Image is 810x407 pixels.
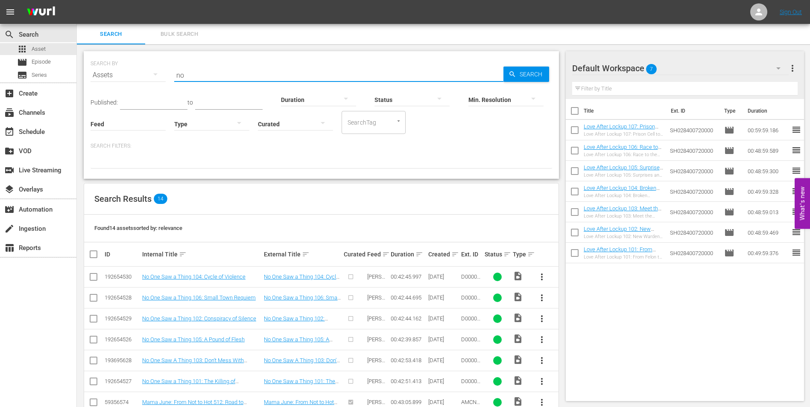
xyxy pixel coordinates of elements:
a: No One Saw A Thing 103: Don't Mess With [PERSON_NAME] [264,357,340,370]
span: reorder [791,247,801,258]
span: Bulk Search [150,29,208,39]
span: Live Streaming [4,165,15,175]
a: Love After Lockup 105: Surprises and Sentences (Love After Lockup 105: Surprises and Sentences (a... [584,164,663,203]
button: more_vert [532,371,552,392]
td: SH028400720000 [667,181,721,202]
span: Video [513,396,523,407]
div: [DATE] [428,399,459,405]
div: 192654526 [105,336,140,343]
span: Asset [32,45,46,53]
div: Love After Lockup 107: Prison Cell to Wedding Bells [584,131,664,137]
span: Ingestion [4,224,15,234]
span: Automation [4,204,15,215]
th: Title [584,99,666,123]
span: Reports [4,243,15,253]
span: sort [503,250,511,258]
a: No One Saw a Thing 102: Conspiracy of Silence [142,315,256,322]
div: 192654528 [105,294,140,301]
span: reorder [791,125,801,135]
span: Video [513,271,523,281]
span: more_vert [537,376,547,387]
div: 192654529 [105,315,140,322]
div: [DATE] [428,378,459,384]
div: 00:42:51.413 [391,378,426,384]
span: sort [415,250,423,258]
span: Search [82,29,140,39]
span: to [187,99,193,106]
span: reorder [791,227,801,237]
span: Video [513,334,523,344]
div: Ext. ID [461,251,482,258]
span: Episode [724,248,734,258]
span: Search [4,29,15,40]
div: Curated [344,251,365,258]
span: [PERSON_NAME] Feed [367,378,386,397]
div: Love After Lockup 102: New Warden in [GEOGRAPHIC_DATA] [584,234,664,239]
a: No One Saw a Thing 101: The Killing of [PERSON_NAME] [264,378,339,391]
span: Schedule [4,127,15,137]
a: Love After Lockup 104: Broken Promises (Love After Lockup 104: Broken Promises (amc_networks_love... [584,185,661,217]
a: No One Saw a Thing 106: Small Town Requiem [264,294,341,307]
span: reorder [791,186,801,196]
span: sort [179,250,187,258]
td: SH028400720000 [667,222,721,243]
a: Love After Lockup 102: New Warden in [GEOGRAPHIC_DATA] (Love After Lockup 102: New Warden in [GEO... [584,226,661,264]
div: 192654527 [105,378,140,384]
a: Love After Lockup 107: Prison Cell to Wedding Bells [584,123,658,136]
button: more_vert [532,288,552,308]
a: Love After Lockup 103: Meet the Parents (Love After Lockup 103: Meet the Parents (amc_networks_lo... [584,205,661,237]
span: D0000039837 [461,294,480,307]
div: Created [428,249,459,259]
td: SH028400720000 [667,140,721,161]
td: 00:48:59.013 [744,202,791,222]
span: more_vert [537,272,547,282]
span: Overlays [4,184,15,195]
div: 00:42:44.162 [391,315,426,322]
button: Open [395,117,403,125]
a: No One Saw a Thing 101: The Killing of [PERSON_NAME] [142,378,239,391]
td: SH028400720000 [667,120,721,140]
span: Episode [724,186,734,197]
div: 00:42:39.857 [391,336,426,343]
a: No One Saw a Thing 105: A Pound of Flesh [264,336,333,349]
a: Sign Out [780,9,802,15]
div: [DATE] [428,315,459,322]
span: Published: [91,99,118,106]
div: [DATE] [428,357,459,363]
button: more_vert [532,329,552,350]
a: No One Saw a Thing 106: Small Town Requiem [142,294,256,301]
span: [PERSON_NAME] Feed [367,336,386,355]
td: 00:48:59.589 [744,140,791,161]
td: 00:49:59.376 [744,243,791,263]
a: No One Saw A Thing 103: Don't Mess With [PERSON_NAME] [142,357,247,370]
span: Episode [724,145,734,156]
button: Search [503,67,549,82]
span: [PERSON_NAME] Feed [367,273,386,293]
div: 00:42:45.997 [391,273,426,280]
span: Series [32,71,47,79]
span: D0000039835 [461,273,480,286]
span: Episode [17,57,27,67]
div: 00:43:05.899 [391,399,426,405]
div: Love After Lockup 104: Broken Promises [584,193,664,198]
div: 00:42:44.695 [391,294,426,301]
div: Love After Lockup 106: Race to the Altar [584,152,664,157]
span: reorder [791,166,801,176]
td: 00:59:59.186 [744,120,791,140]
span: menu [5,7,15,17]
div: External Title [264,249,341,259]
a: Love After Lockup 106: Race to the Altar (Love After Lockup 106: Race to the Altar (amc_networks_... [584,144,661,176]
div: Default Workspace [572,56,789,80]
div: Feed [367,249,388,259]
div: 192654530 [105,273,140,280]
button: more_vert [532,267,552,287]
td: 00:48:59.300 [744,161,791,181]
div: Type [513,249,529,259]
span: sort [382,250,390,258]
button: more_vert [532,308,552,329]
p: Search Filters: [91,142,552,150]
span: sort [302,250,310,258]
div: ID [105,251,140,258]
div: [DATE] [428,336,459,343]
span: 7 [646,60,657,78]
